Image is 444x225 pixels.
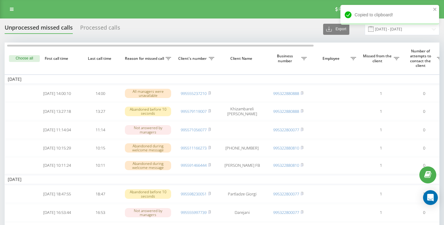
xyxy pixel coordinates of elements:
[433,7,437,13] button: close
[125,208,171,217] div: Not answered by managers
[359,186,402,203] td: 1
[181,210,207,215] a: 995555997739
[270,54,301,63] span: Business number
[273,108,299,114] a: 995322880888
[125,125,171,134] div: Not answered by managers
[35,103,79,120] td: [DATE] 13:27:18
[359,157,402,174] td: 1
[35,157,79,174] td: [DATE] 10:11:24
[84,56,117,61] span: Last call time
[79,121,122,139] td: 11:14
[217,103,267,120] td: Khizambareli [PERSON_NAME]
[9,55,40,62] button: Choose all
[181,162,207,168] a: 995591466444
[359,103,402,120] td: 1
[35,186,79,203] td: [DATE] 18:47:55
[405,49,437,68] span: Number of attempts to contact the client
[273,162,299,168] a: 995322880810
[125,189,171,198] div: Abandoned before 10 seconds
[323,24,349,35] button: Export
[223,56,261,61] span: Client Name
[217,204,267,221] td: Darejani
[273,91,299,96] a: 995322880888
[79,186,122,203] td: 18:47
[339,7,371,12] span: Referral program
[359,85,402,102] td: 1
[217,157,267,174] td: [PERSON_NAME] FB
[35,204,79,221] td: [DATE] 16:53:44
[273,191,299,197] a: 995322800077
[423,190,438,205] div: Open Intercom Messenger
[79,85,122,102] td: 14:00
[80,24,120,34] div: Processed calls
[359,204,402,221] td: 1
[181,145,207,151] a: 995511166273
[273,127,299,133] a: 995322800077
[5,24,73,34] div: Unprocessed missed calls
[362,54,394,63] span: Missed from the client
[181,127,207,133] a: 995571056077
[359,121,402,139] td: 1
[125,107,171,116] div: Abandoned before 10 seconds
[181,191,207,197] a: 995598230051
[340,5,439,25] div: Copied to clipboard!
[125,89,171,98] div: All managers were unavailable
[177,56,209,61] span: Client's number
[40,56,74,61] span: First call time
[217,140,267,156] td: [PHONE_NUMBER]
[273,210,299,215] a: 995322800077
[181,91,207,96] a: 995555237210
[79,157,122,174] td: 10:11
[35,140,79,156] td: [DATE] 10:15:29
[125,143,171,153] div: Abandoned during welcome message
[35,85,79,102] td: [DATE] 14:00:10
[35,121,79,139] td: [DATE] 11:14:04
[359,140,402,156] td: 1
[273,145,299,151] a: 995322880810
[79,204,122,221] td: 16:53
[217,186,267,203] td: Partladze Giorgi
[181,108,207,114] a: 995579119007
[125,161,171,170] div: Abandoned during welcome message
[313,56,351,61] span: Employee
[79,140,122,156] td: 10:15
[125,56,166,61] span: Reason for missed call
[79,103,122,120] td: 13:27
